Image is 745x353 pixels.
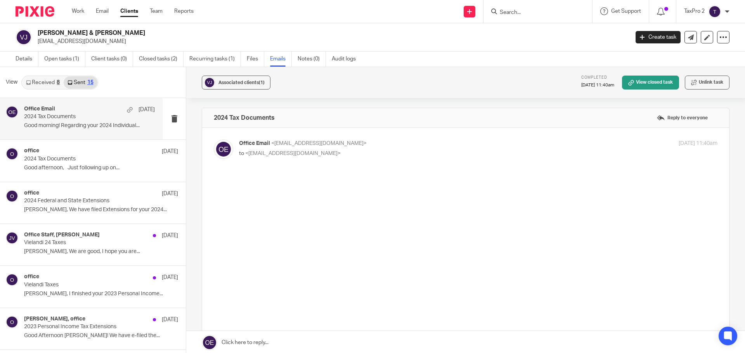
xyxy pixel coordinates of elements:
[499,9,569,16] input: Search
[679,139,717,148] p: [DATE] 11:40am
[24,165,178,171] p: Good afternoon, Just following up on...
[16,52,38,67] a: Details
[6,316,18,328] img: svg%3E
[139,106,155,114] p: [DATE]
[239,141,270,146] span: Office Email
[24,207,178,213] p: [PERSON_NAME], We have filed Extensions for your 2024...
[6,148,18,160] img: svg%3E
[24,122,155,129] p: Good morning! Regarding your 2024 Individual...
[581,76,607,79] span: Completed
[271,141,367,146] span: <[EMAIL_ADDRESS][DOMAIN_NAME]>
[162,148,178,155] p: [DATE]
[72,7,84,15] a: Work
[22,76,64,89] a: Received8
[44,52,85,67] a: Open tasks (1)
[16,29,32,45] img: svg%3E
[96,7,109,15] a: Email
[298,52,326,67] a: Notes (0)
[6,232,18,244] img: svg%3E
[139,52,184,67] a: Closed tasks (2)
[6,274,18,286] img: svg%3E
[709,5,721,18] img: svg%3E
[218,80,265,85] span: Associated clients
[239,151,244,156] span: to
[24,291,178,297] p: [PERSON_NAME], I finished your 2023 Personal Income...
[622,76,679,90] a: View closed task
[214,139,233,159] img: svg%3E
[162,232,178,239] p: [DATE]
[174,7,194,15] a: Reports
[214,114,275,122] h4: 2024 Tax Documents
[6,106,18,118] img: svg%3E
[684,7,705,15] p: TaxPro 2
[24,148,39,154] h4: office
[636,31,681,43] a: Create task
[150,7,163,15] a: Team
[38,29,507,37] h2: [PERSON_NAME] & [PERSON_NAME]
[685,76,729,90] button: Unlink task
[91,52,133,67] a: Client tasks (0)
[24,232,100,238] h4: Office Staff, [PERSON_NAME]
[24,190,39,196] h4: office
[202,76,270,90] button: Associated clients(1)
[24,114,129,120] p: 2024 Tax Documents
[24,324,147,330] p: 2023 Personal Income Tax Extensions
[581,82,614,88] p: [DATE] 11:40am
[6,78,17,86] span: View
[16,6,54,17] img: Pixie
[204,77,215,88] img: svg%3E
[57,80,60,85] div: 8
[332,52,362,67] a: Audit logs
[611,9,641,14] span: Get Support
[24,282,147,288] p: Vielandi Taxes
[270,52,292,67] a: Emails
[162,316,178,324] p: [DATE]
[24,239,147,246] p: Vielandi 24 Taxes
[6,190,18,202] img: svg%3E
[24,332,178,339] p: Good Afternoon [PERSON_NAME]! We have e-filed the...
[64,76,97,89] a: Sent15
[38,38,624,45] p: [EMAIL_ADDRESS][DOMAIN_NAME]
[24,248,178,255] p: [PERSON_NAME], We are good, I hope you are...
[189,52,241,67] a: Recurring tasks (1)
[162,274,178,281] p: [DATE]
[247,52,264,67] a: Files
[655,112,710,124] label: Reply to everyone
[162,190,178,198] p: [DATE]
[87,80,94,85] div: 15
[245,151,341,156] span: <[EMAIL_ADDRESS][DOMAIN_NAME]>
[120,7,138,15] a: Clients
[24,198,147,204] p: 2024 Federal and State Extensions
[24,274,39,280] h4: office
[259,80,265,85] span: (1)
[24,156,147,162] p: 2024 Tax Documents
[24,106,55,112] h4: Office Email
[24,316,85,322] h4: [PERSON_NAME], office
